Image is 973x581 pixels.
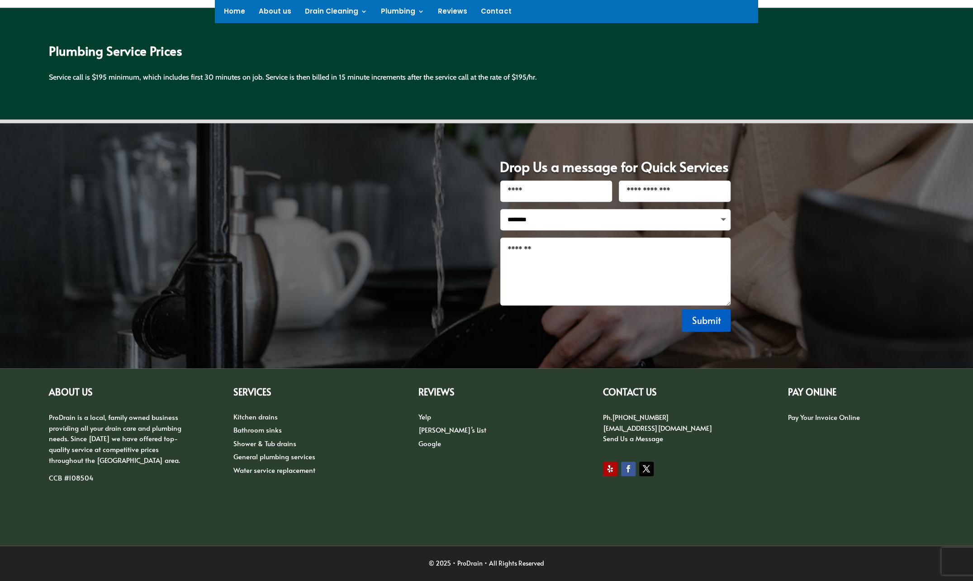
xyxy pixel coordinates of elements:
a: Kitchen drains [233,412,278,421]
a: Yelp [418,412,431,421]
a: Pay Your Invoice Online [788,412,859,422]
a: Follow on Facebook [621,462,636,476]
a: [PHONE_NUMBER] [612,412,669,422]
h2: Services [233,387,370,401]
h1: Drop Us a message for Quick Services [500,160,731,181]
a: Reviews [438,8,467,18]
h2: CONTACT US [603,387,740,401]
a: About us [259,8,291,18]
a: General plumbing services [233,452,315,461]
button: Submit [682,309,731,332]
span: Ph. [603,412,612,422]
a: Bathroom sinks [233,425,282,434]
a: Home [224,8,245,18]
a: Shower & Tub drains [233,438,296,448]
h2: PAY ONLINE [788,387,924,401]
a: Drain Cleaning [305,8,367,18]
div: © 2025 • ProDrain • All Rights Reserved [242,558,731,569]
a: Water service replacement [233,465,315,475]
a: Google [418,438,441,448]
a: Follow on X [639,462,654,476]
h2: Reviews [418,387,555,401]
a: [PERSON_NAME]’s List [418,425,486,434]
div: Service call is $195 minimum, which includes first 30 minutes on job. Service is then billed in 1... [49,72,925,83]
span: CCB #108504 [49,473,94,482]
h2: ABOUT US [49,387,185,401]
p: ProDrain is a local, family owned business providing all your drain care and plumbing needs. Sinc... [49,412,185,472]
a: [EMAIL_ADDRESS][DOMAIN_NAME] [603,423,712,433]
a: Contact [481,8,511,18]
h2: Plumbing Service Prices [49,44,925,62]
a: Send Us a Message [603,433,663,443]
a: Plumbing [381,8,424,18]
a: Follow on Yelp [603,462,617,476]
